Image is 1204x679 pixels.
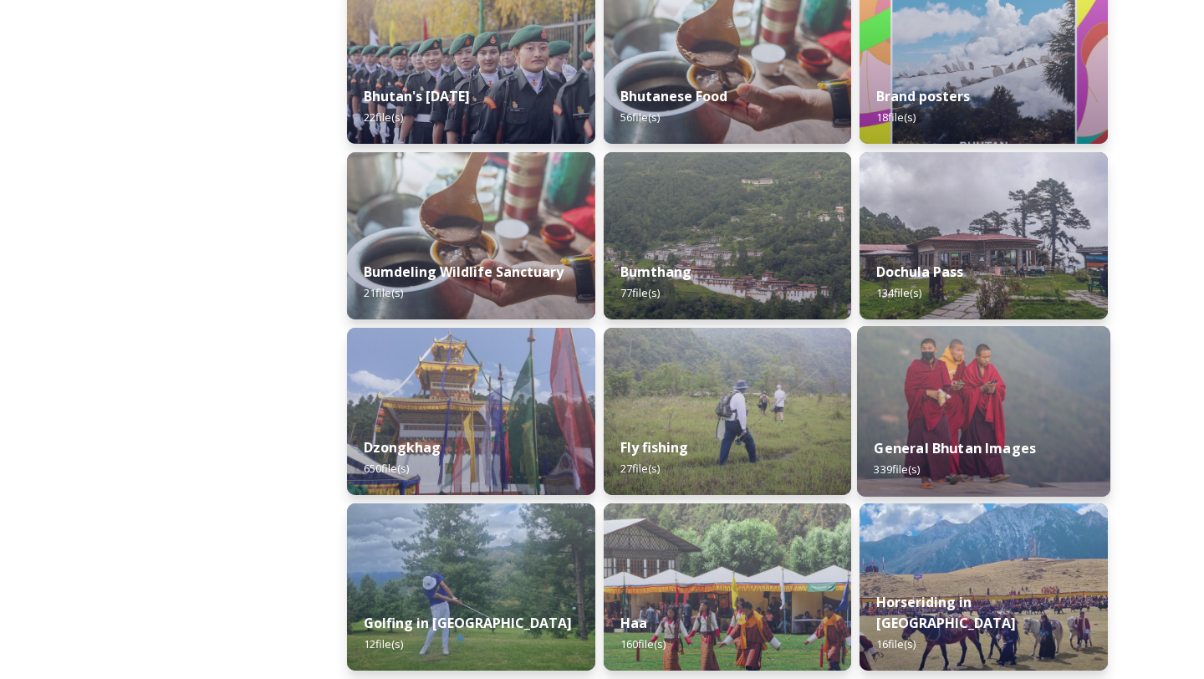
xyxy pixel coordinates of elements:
span: 12 file(s) [364,636,403,651]
span: 27 file(s) [620,461,660,476]
span: 160 file(s) [620,636,666,651]
img: 2022-10-01%252011.41.43.jpg [860,152,1108,319]
strong: Fly fishing [620,438,688,457]
strong: Dochula Pass [876,263,963,281]
strong: Dzongkhag [364,438,441,457]
span: 134 file(s) [876,285,921,300]
strong: Golfing in [GEOGRAPHIC_DATA] [364,614,572,632]
strong: Haa [620,614,647,632]
strong: Horseriding in [GEOGRAPHIC_DATA] [876,593,1016,632]
strong: General Bhutan Images [875,439,1037,457]
img: IMG_0877.jpeg [347,503,595,671]
strong: Brand posters [876,87,970,105]
img: by%2520Ugyen%2520Wangchuk14.JPG [604,328,852,495]
span: 77 file(s) [620,285,660,300]
img: Festival%2520Header.jpg [347,328,595,495]
span: 56 file(s) [620,110,660,125]
strong: Bumdeling Wildlife Sanctuary [364,263,564,281]
span: 339 file(s) [875,462,921,477]
span: 22 file(s) [364,110,403,125]
span: 21 file(s) [364,285,403,300]
strong: Bumthang [620,263,691,281]
span: 650 file(s) [364,461,409,476]
strong: Bhutanese Food [620,87,727,105]
img: Bumdeling%2520090723%2520by%2520Amp%2520Sripimanwat-4%25202.jpg [347,152,595,319]
img: Haa%2520Summer%2520Festival1.jpeg [604,503,852,671]
strong: Bhutan's [DATE] [364,87,470,105]
img: Bumthang%2520180723%2520by%2520Amp%2520Sripimanwat-20.jpg [604,152,852,319]
img: Horseriding%2520in%2520Bhutan2.JPG [860,503,1108,671]
span: 18 file(s) [876,110,916,125]
span: 16 file(s) [876,636,916,651]
img: MarcusWestbergBhutanHiRes-23.jpg [857,326,1110,497]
